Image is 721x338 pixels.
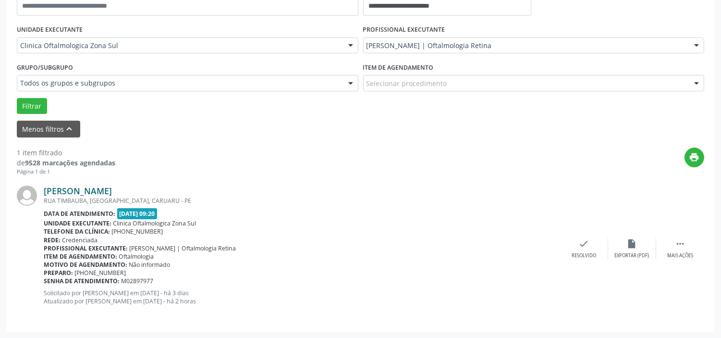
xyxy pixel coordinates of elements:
div: de [17,158,115,168]
button: print [684,148,704,167]
div: Resolvido [572,252,596,259]
span: Clinica Oftalmologica Zona Sul [113,219,196,227]
span: [DATE] 09:20 [117,208,158,219]
b: Data de atendimento: [44,210,115,218]
span: Não informado [129,261,171,269]
b: Profissional executante: [44,244,128,252]
i: check [579,238,589,249]
i: keyboard_arrow_up [64,124,75,134]
button: Filtrar [17,98,47,114]
label: UNIDADE EXECUTANTE [17,23,83,38]
a: [PERSON_NAME] [44,186,112,196]
div: RUA TIMBAUBA, [GEOGRAPHIC_DATA], CARUARU - PE [44,197,560,205]
div: Exportar (PDF) [615,252,649,259]
b: Item de agendamento: [44,252,117,261]
span: Clinica Oftalmologica Zona Sul [20,41,339,50]
div: Mais ações [667,252,693,259]
b: Telefone da clínica: [44,227,110,236]
b: Senha de atendimento: [44,277,120,285]
b: Preparo: [44,269,73,277]
label: Grupo/Subgrupo [17,60,73,75]
span: [PERSON_NAME] | Oftalmologia Retina [367,41,685,50]
span: Todos os grupos e subgrupos [20,78,339,88]
span: M02897977 [122,277,154,285]
b: Unidade executante: [44,219,111,227]
img: img [17,186,37,206]
button: Menos filtroskeyboard_arrow_up [17,121,80,138]
span: Credenciada [62,236,98,244]
label: PROFISSIONAL EXECUTANTE [363,23,445,38]
label: Item de agendamento [363,60,434,75]
div: Página 1 de 1 [17,168,115,176]
b: Rede: [44,236,61,244]
b: Motivo de agendamento: [44,261,127,269]
div: 1 item filtrado [17,148,115,158]
span: [PERSON_NAME] | Oftalmologia Retina [130,244,236,252]
i: print [689,152,700,163]
i: insert_drive_file [627,238,637,249]
span: [PHONE_NUMBER] [75,269,126,277]
span: Selecionar procedimento [367,78,447,88]
span: [PHONE_NUMBER] [112,227,163,236]
p: Solicitado por [PERSON_NAME] em [DATE] - há 3 dias Atualizado por [PERSON_NAME] em [DATE] - há 2 ... [44,289,560,305]
i:  [675,238,685,249]
strong: 9528 marcações agendadas [25,158,115,167]
span: Oftalmologia [119,252,154,261]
